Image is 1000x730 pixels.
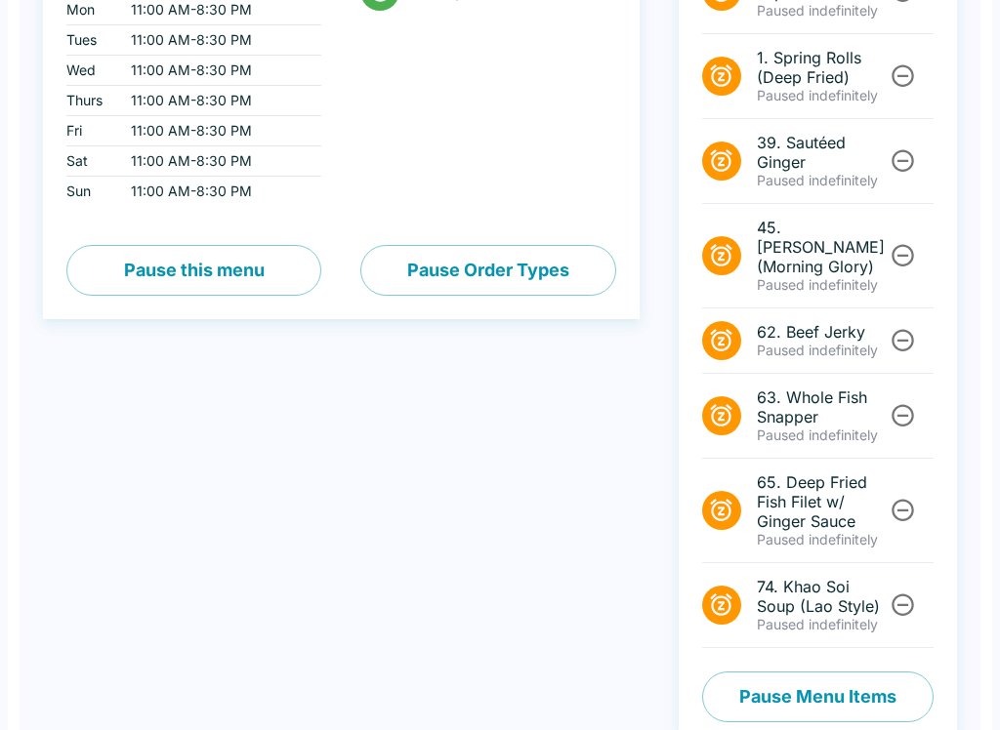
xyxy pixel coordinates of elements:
span: 74. Khao Soi Soup (Lao Style) [757,577,887,616]
span: 63. Whole Fish Snapper [757,387,887,426]
td: Thurs [66,86,115,116]
button: Unpause [885,58,921,94]
button: Unpause [885,492,921,528]
button: Unpause [885,142,921,179]
td: Sat [66,146,115,177]
span: 62. Beef Jerky [757,322,887,342]
td: 11:00 AM - 8:30 PM [115,25,321,56]
td: Wed [66,56,115,86]
button: Unpause [885,237,921,273]
button: Unpause [885,587,921,623]
td: 11:00 AM - 8:30 PM [115,56,321,86]
p: Paused indefinitely [757,342,887,359]
p: Paused indefinitely [757,616,887,633]
td: Sun [66,177,115,207]
span: 65. Deep Fried Fish Filet w/ Ginger Sauce [757,472,887,531]
p: Paused indefinitely [757,426,887,444]
td: Fri [66,116,115,146]
button: Unpause [885,397,921,433]
span: 45. [PERSON_NAME] (Morning Glory) [757,218,887,276]
span: 1. Spring Rolls (Deep Fried) [757,48,887,87]
p: Paused indefinitely [757,2,887,20]
button: Unpause [885,322,921,358]
button: Pause this menu [66,245,321,296]
p: Paused indefinitely [757,276,887,294]
span: 39. Sautéed Ginger [757,133,887,172]
td: 11:00 AM - 8:30 PM [115,177,321,207]
p: Paused indefinitely [757,172,887,189]
button: Pause Order Types [360,245,615,296]
button: Pause Menu Items [702,671,934,722]
td: Tues [66,25,115,56]
p: Paused indefinitely [757,87,887,104]
td: 11:00 AM - 8:30 PM [115,86,321,116]
p: Paused indefinitely [757,531,887,548]
td: 11:00 AM - 8:30 PM [115,116,321,146]
td: 11:00 AM - 8:30 PM [115,146,321,177]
